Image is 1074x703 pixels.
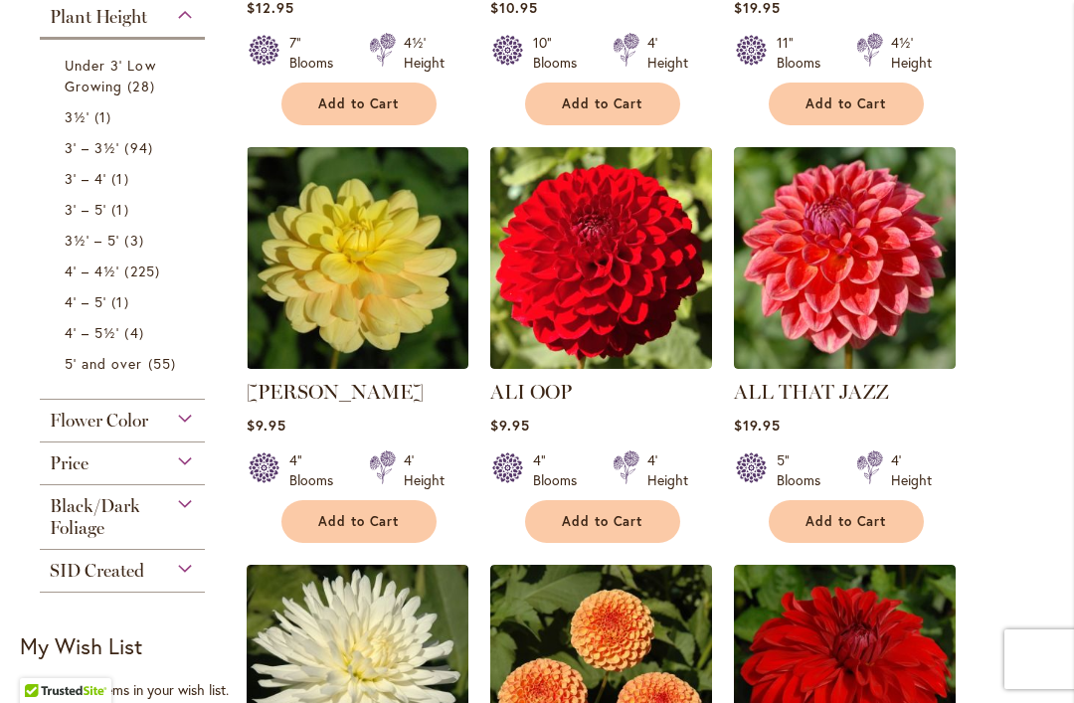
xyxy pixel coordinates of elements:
[734,147,956,369] img: ALL THAT JAZZ
[65,55,185,96] a: Under 3' Low Growing 28
[247,354,468,373] a: AHOY MATEY
[15,632,71,688] iframe: Launch Accessibility Center
[525,500,680,543] button: Add to Cart
[533,450,589,490] div: 4" Blooms
[124,230,148,251] span: 3
[490,380,572,404] a: ALI OOP
[318,95,400,112] span: Add to Cart
[94,106,116,127] span: 1
[65,106,185,127] a: 3½' 1
[111,291,133,312] span: 1
[734,416,781,435] span: $19.95
[65,56,156,95] span: Under 3' Low Growing
[50,560,144,582] span: SID Created
[65,231,119,250] span: 3½' – 5'
[734,354,956,373] a: ALL THAT JAZZ
[247,416,286,435] span: $9.95
[20,680,236,700] div: You have no items in your wish list.
[65,107,89,126] span: 3½'
[281,500,437,543] button: Add to Cart
[65,292,106,311] span: 4' – 5'
[525,83,680,125] button: Add to Cart
[50,410,148,432] span: Flower Color
[65,323,119,342] span: 4' – 5½'
[490,147,712,369] img: ALI OOP
[490,416,530,435] span: $9.95
[65,169,106,188] span: 3' – 4'
[65,291,185,312] a: 4' – 5' 1
[318,513,400,530] span: Add to Cart
[65,354,143,373] span: 5' and over
[281,83,437,125] button: Add to Cart
[289,450,345,490] div: 4" Blooms
[647,450,688,490] div: 4' Height
[50,6,147,28] span: Plant Height
[891,450,932,490] div: 4' Height
[124,322,148,343] span: 4
[65,322,185,343] a: 4' – 5½' 4
[805,513,887,530] span: Add to Cart
[148,353,181,374] span: 55
[404,450,445,490] div: 4' Height
[533,33,589,73] div: 10" Blooms
[777,33,832,73] div: 11" Blooms
[769,83,924,125] button: Add to Cart
[562,513,643,530] span: Add to Cart
[891,33,932,73] div: 4½' Height
[490,354,712,373] a: ALI OOP
[111,199,133,220] span: 1
[127,76,159,96] span: 28
[404,33,445,73] div: 4½' Height
[50,495,140,539] span: Black/Dark Foliage
[65,168,185,189] a: 3' – 4' 1
[65,137,185,158] a: 3' – 3½' 94
[769,500,924,543] button: Add to Cart
[647,33,688,73] div: 4' Height
[65,199,185,220] a: 3' – 5' 1
[65,262,119,280] span: 4' – 4½'
[124,137,157,158] span: 94
[20,631,142,660] strong: My Wish List
[65,200,106,219] span: 3' – 5'
[734,380,889,404] a: ALL THAT JAZZ
[65,353,185,374] a: 5' and over 55
[247,147,468,369] img: AHOY MATEY
[50,452,89,474] span: Price
[124,261,164,281] span: 225
[65,261,185,281] a: 4' – 4½' 225
[65,138,119,157] span: 3' – 3½'
[777,450,832,490] div: 5" Blooms
[111,168,133,189] span: 1
[289,33,345,73] div: 7" Blooms
[562,95,643,112] span: Add to Cart
[805,95,887,112] span: Add to Cart
[65,230,185,251] a: 3½' – 5' 3
[247,380,424,404] a: [PERSON_NAME]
